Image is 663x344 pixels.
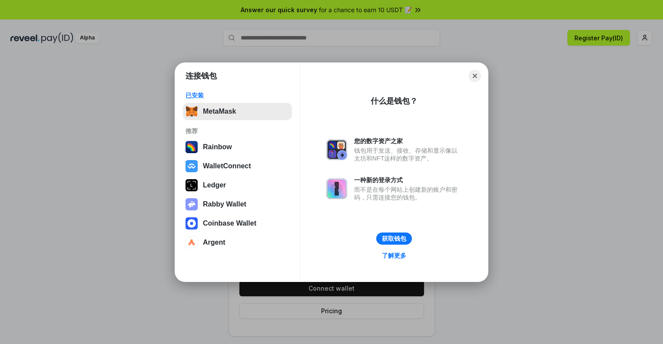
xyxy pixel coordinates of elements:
img: svg+xml,%3Csvg%20xmlns%3D%22http%3A%2F%2Fwww.w3.org%2F2000%2Fsvg%22%20fill%3D%22none%22%20viewBox... [326,139,347,160]
div: 一种新的登录方式 [354,176,462,184]
div: 了解更多 [382,252,406,259]
button: Close [469,70,481,82]
div: Coinbase Wallet [203,220,256,227]
div: MetaMask [203,108,236,115]
div: 推荐 [186,127,289,135]
div: Rainbow [203,143,232,151]
button: Rainbow [183,138,292,156]
button: MetaMask [183,103,292,120]
img: svg+xml,%3Csvg%20width%3D%2228%22%20height%3D%2228%22%20viewBox%3D%220%200%2028%2028%22%20fill%3D... [186,160,198,172]
div: 什么是钱包？ [371,96,418,106]
div: 获取钱包 [382,235,406,242]
img: svg+xml,%3Csvg%20width%3D%2228%22%20height%3D%2228%22%20viewBox%3D%220%200%2028%2028%22%20fill%3D... [186,236,198,249]
div: 钱包用于发送、接收、存储和显示像以太坊和NFT这样的数字资产。 [354,147,462,162]
div: 您的数字资产之家 [354,137,462,145]
button: WalletConnect [183,157,292,175]
h1: 连接钱包 [186,71,217,81]
button: Coinbase Wallet [183,215,292,232]
div: Rabby Wallet [203,200,246,208]
img: svg+xml,%3Csvg%20xmlns%3D%22http%3A%2F%2Fwww.w3.org%2F2000%2Fsvg%22%20width%3D%2228%22%20height%3... [186,179,198,191]
button: Ledger [183,177,292,194]
img: svg+xml,%3Csvg%20width%3D%2228%22%20height%3D%2228%22%20viewBox%3D%220%200%2028%2028%22%20fill%3D... [186,217,198,229]
div: 而不是在每个网站上创建新的账户和密码，只需连接您的钱包。 [354,186,462,201]
img: svg+xml,%3Csvg%20fill%3D%22none%22%20height%3D%2233%22%20viewBox%3D%220%200%2035%2033%22%20width%... [186,105,198,118]
img: svg+xml,%3Csvg%20xmlns%3D%22http%3A%2F%2Fwww.w3.org%2F2000%2Fsvg%22%20fill%3D%22none%22%20viewBox... [186,198,198,210]
div: 已安装 [186,92,289,99]
img: svg+xml,%3Csvg%20xmlns%3D%22http%3A%2F%2Fwww.w3.org%2F2000%2Fsvg%22%20fill%3D%22none%22%20viewBox... [326,178,347,199]
div: WalletConnect [203,162,251,170]
button: Rabby Wallet [183,196,292,213]
button: 获取钱包 [376,233,412,245]
a: 了解更多 [377,250,411,261]
img: svg+xml,%3Csvg%20width%3D%22120%22%20height%3D%22120%22%20viewBox%3D%220%200%20120%20120%22%20fil... [186,141,198,153]
div: Ledger [203,181,226,189]
button: Argent [183,234,292,251]
div: Argent [203,239,225,246]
